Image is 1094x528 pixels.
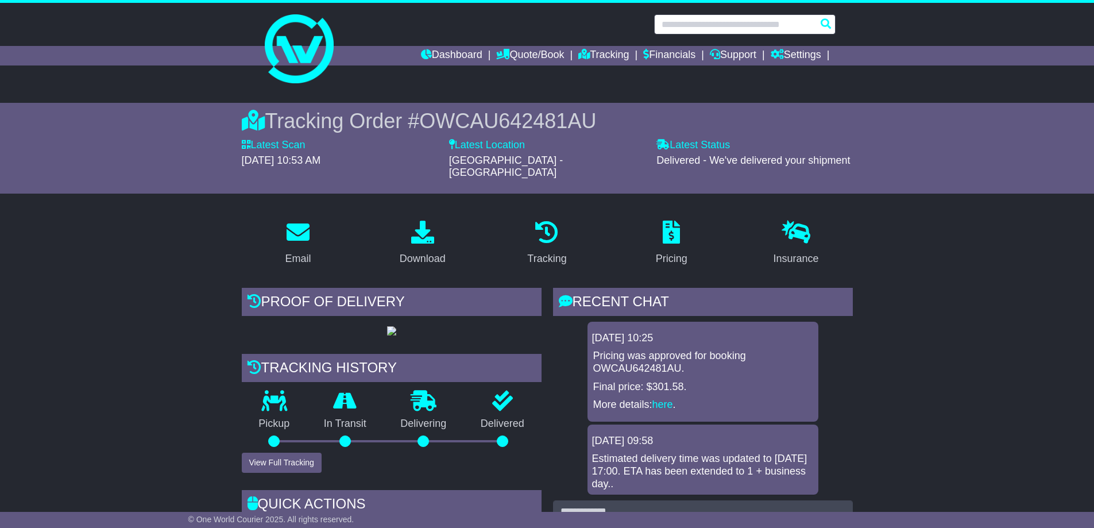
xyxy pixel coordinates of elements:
[449,155,563,179] span: [GEOGRAPHIC_DATA] - [GEOGRAPHIC_DATA]
[419,109,596,133] span: OWCAU642481AU
[527,251,566,267] div: Tracking
[285,251,311,267] div: Email
[387,326,396,336] img: GetPodImage
[553,288,853,319] div: RECENT CHAT
[384,418,464,430] p: Delivering
[242,155,321,166] span: [DATE] 10:53 AM
[421,46,482,65] a: Dashboard
[496,46,564,65] a: Quote/Book
[242,139,306,152] label: Latest Scan
[520,217,574,271] a: Tracking
[578,46,629,65] a: Tracking
[593,381,813,394] p: Final price: $301.58.
[656,251,687,267] div: Pricing
[242,490,542,521] div: Quick Actions
[592,332,814,345] div: [DATE] 10:25
[710,46,756,65] a: Support
[656,155,850,166] span: Delivered - We've delivered your shipment
[592,435,814,448] div: [DATE] 09:58
[463,418,542,430] p: Delivered
[593,350,813,375] p: Pricing was approved for booking OWCAU642481AU.
[242,288,542,319] div: Proof of Delivery
[774,251,819,267] div: Insurance
[652,399,673,410] a: here
[188,515,354,524] span: © One World Courier 2025. All rights reserved.
[307,418,384,430] p: In Transit
[592,453,814,490] div: Estimated delivery time was updated to [DATE] 17:00. ETA has been extended to 1 + business day..
[593,399,813,411] p: More details: .
[392,217,453,271] a: Download
[449,139,525,152] label: Latest Location
[277,217,318,271] a: Email
[643,46,695,65] a: Financials
[242,418,307,430] p: Pickup
[771,46,821,65] a: Settings
[648,217,695,271] a: Pricing
[766,217,826,271] a: Insurance
[656,139,730,152] label: Latest Status
[400,251,446,267] div: Download
[242,354,542,385] div: Tracking history
[242,453,322,473] button: View Full Tracking
[242,109,853,133] div: Tracking Order #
